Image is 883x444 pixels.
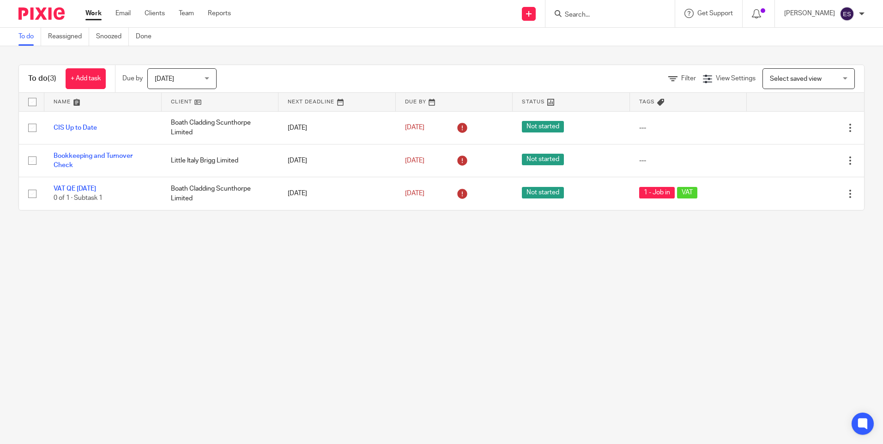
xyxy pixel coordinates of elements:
[54,186,96,192] a: VAT QE [DATE]
[85,9,102,18] a: Work
[278,177,396,210] td: [DATE]
[66,68,106,89] a: + Add task
[28,74,56,84] h1: To do
[405,157,424,164] span: [DATE]
[162,111,279,144] td: Boath Cladding Scunthorpe Limited
[162,144,279,177] td: Little Italy Brigg Limited
[18,28,41,46] a: To do
[278,111,396,144] td: [DATE]
[18,7,65,20] img: Pixie
[145,9,165,18] a: Clients
[54,125,97,131] a: CIS Up to Date
[162,177,279,210] td: Boath Cladding Scunthorpe Limited
[155,76,174,82] span: [DATE]
[681,75,696,82] span: Filter
[770,76,822,82] span: Select saved view
[136,28,158,46] a: Done
[522,187,564,198] span: Not started
[179,9,194,18] a: Team
[405,190,424,197] span: [DATE]
[564,11,647,19] input: Search
[840,6,854,21] img: svg%3E
[54,153,133,168] a: Bookkeeping and Turnover Check
[522,154,564,165] span: Not started
[48,28,89,46] a: Reassigned
[716,75,756,82] span: View Settings
[639,156,738,165] div: ---
[96,28,129,46] a: Snoozed
[639,99,655,104] span: Tags
[639,123,738,132] div: ---
[677,187,697,198] span: VAT
[208,9,231,18] a: Reports
[122,74,143,83] p: Due by
[522,121,564,132] span: Not started
[697,10,733,17] span: Get Support
[405,125,424,131] span: [DATE]
[639,187,675,198] span: 1 - Job in
[115,9,131,18] a: Email
[48,75,56,82] span: (3)
[54,195,103,202] span: 0 of 1 · Subtask 1
[784,9,835,18] p: [PERSON_NAME]
[278,144,396,177] td: [DATE]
